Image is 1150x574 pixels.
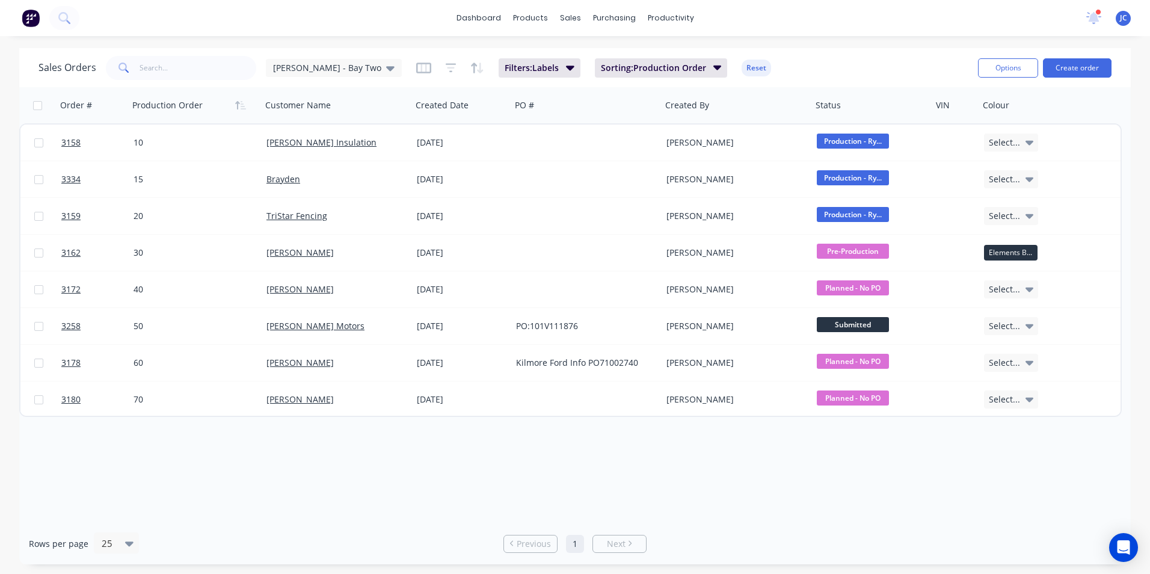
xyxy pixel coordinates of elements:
[266,357,334,368] a: [PERSON_NAME]
[505,62,559,74] span: Filters: Labels
[1043,58,1112,78] button: Create order
[134,357,251,369] div: 60
[593,538,646,550] a: Next page
[516,320,650,332] div: PO:101V111876
[936,99,950,111] div: VIN
[273,61,381,74] span: [PERSON_NAME] - Bay Two
[132,99,203,111] div: Production Order
[666,357,800,369] div: [PERSON_NAME]
[134,393,251,406] div: 70
[61,210,81,222] span: 3159
[417,283,506,295] div: [DATE]
[666,173,800,185] div: [PERSON_NAME]
[817,280,889,295] span: Planned - No PO
[61,247,81,259] span: 3162
[61,393,81,406] span: 3180
[666,320,800,332] div: [PERSON_NAME]
[134,210,251,222] div: 20
[817,354,889,369] span: Planned - No PO
[816,99,841,111] div: Status
[61,357,81,369] span: 3178
[417,210,506,222] div: [DATE]
[417,173,506,185] div: [DATE]
[989,393,1020,406] span: Select...
[989,173,1020,185] span: Select...
[134,137,251,149] div: 10
[666,283,800,295] div: [PERSON_NAME]
[417,247,506,259] div: [DATE]
[504,538,557,550] a: Previous page
[61,345,134,381] a: 3178
[817,207,889,222] span: Production - Ry...
[266,320,364,332] a: [PERSON_NAME] Motors
[666,393,800,406] div: [PERSON_NAME]
[817,317,889,332] span: Submitted
[742,60,771,76] button: Reset
[642,9,700,27] div: productivity
[417,393,506,406] div: [DATE]
[61,125,134,161] a: 3158
[38,62,96,73] h1: Sales Orders
[566,535,584,553] a: Page 1 is your current page
[61,161,134,197] a: 3334
[499,58,580,78] button: Filters:Labels
[666,137,800,149] div: [PERSON_NAME]
[61,198,134,234] a: 3159
[417,320,506,332] div: [DATE]
[140,56,257,80] input: Search...
[134,320,251,332] div: 50
[266,173,300,185] a: Brayden
[22,9,40,27] img: Factory
[61,137,81,149] span: 3158
[607,538,626,550] span: Next
[989,137,1020,149] span: Select...
[601,62,706,74] span: Sorting: Production Order
[817,244,889,259] span: Pre-Production
[817,170,889,185] span: Production - Ry...
[517,538,551,550] span: Previous
[61,308,134,344] a: 3258
[516,357,650,369] div: Kilmore Ford Info PO71002740
[499,535,651,553] ul: Pagination
[266,283,334,295] a: [PERSON_NAME]
[134,173,251,185] div: 15
[60,99,92,111] div: Order #
[266,137,377,148] a: [PERSON_NAME] Insulation
[29,538,88,550] span: Rows per page
[984,245,1038,261] div: Elements Black - Powdercoat
[989,283,1020,295] span: Select...
[61,173,81,185] span: 3334
[978,58,1038,78] button: Options
[507,9,554,27] div: products
[1120,13,1127,23] span: JC
[134,283,251,295] div: 40
[265,99,331,111] div: Customer Name
[1109,533,1138,562] div: Open Intercom Messenger
[587,9,642,27] div: purchasing
[61,271,134,307] a: 3172
[266,210,327,221] a: TriStar Fencing
[134,247,251,259] div: 30
[61,381,134,418] a: 3180
[817,134,889,149] span: Production - Ry...
[61,320,81,332] span: 3258
[595,58,728,78] button: Sorting:Production Order
[554,9,587,27] div: sales
[417,357,506,369] div: [DATE]
[266,247,334,258] a: [PERSON_NAME]
[266,393,334,405] a: [PERSON_NAME]
[665,99,709,111] div: Created By
[450,9,507,27] a: dashboard
[989,357,1020,369] span: Select...
[61,283,81,295] span: 3172
[515,99,534,111] div: PO #
[61,235,134,271] a: 3162
[416,99,469,111] div: Created Date
[989,320,1020,332] span: Select...
[817,390,889,406] span: Planned - No PO
[666,210,800,222] div: [PERSON_NAME]
[417,137,506,149] div: [DATE]
[989,210,1020,222] span: Select...
[666,247,800,259] div: [PERSON_NAME]
[983,99,1009,111] div: Colour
